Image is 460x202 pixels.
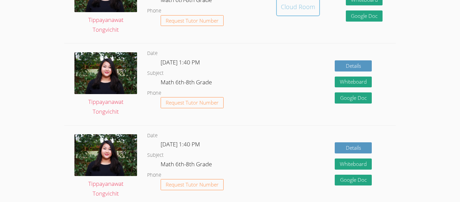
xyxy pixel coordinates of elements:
[335,77,372,88] button: Whiteboard
[74,134,137,176] img: IMG_0561.jpeg
[166,100,219,105] span: Request Tutor Number
[147,69,164,78] dt: Subject
[161,15,224,26] button: Request Tutor Number
[74,52,137,117] a: Tippayanawat Tongvichit
[161,58,200,66] span: [DATE] 1:40 PM
[335,92,372,104] a: Google Doc
[161,160,213,171] dd: Math 6th-8th Grade
[147,171,161,179] dt: Phone
[147,49,158,58] dt: Date
[161,97,224,108] button: Request Tutor Number
[74,52,137,94] img: IMG_0561.jpeg
[147,151,164,160] dt: Subject
[281,2,315,11] div: Cloud Room
[147,89,161,97] dt: Phone
[335,142,372,153] a: Details
[147,7,161,15] dt: Phone
[335,175,372,186] a: Google Doc
[74,134,137,199] a: Tippayanawat Tongvichit
[161,78,213,89] dd: Math 6th-8th Grade
[147,132,158,140] dt: Date
[166,18,219,23] span: Request Tutor Number
[161,179,224,190] button: Request Tutor Number
[346,10,383,22] a: Google Doc
[335,158,372,170] button: Whiteboard
[161,140,200,148] span: [DATE] 1:40 PM
[166,182,219,187] span: Request Tutor Number
[335,60,372,71] a: Details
